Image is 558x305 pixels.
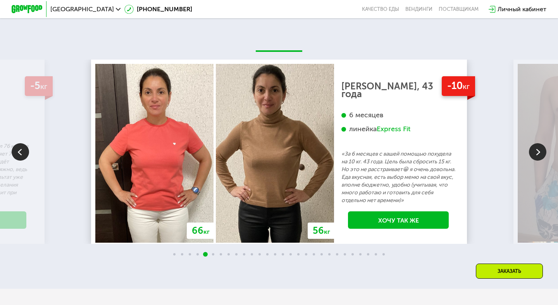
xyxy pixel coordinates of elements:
a: Вендинги [405,6,432,12]
div: 66 [187,223,215,239]
a: Хочу так же [348,211,449,229]
a: Качество еды [362,6,399,12]
a: [PHONE_NUMBER] [124,5,192,14]
div: Express Fit [377,125,410,134]
span: кг [40,82,47,91]
div: Заказать [476,264,543,279]
div: 56 [308,223,335,239]
span: кг [463,82,470,91]
span: [GEOGRAPHIC_DATA] [50,6,114,12]
img: Slide left [12,143,29,161]
span: кг [203,228,210,235]
div: Личный кабинет [498,5,546,14]
div: линейка [341,125,455,134]
div: -5 [25,76,53,96]
p: «За 6 месяцев с вашей помощью похудела на 10 кг. 43 года. Цель была сбросить 15 кг. Но это не рас... [341,150,455,204]
div: [PERSON_NAME], 43 года [341,82,455,98]
div: 6 месяцев [341,111,455,120]
img: Slide right [529,143,546,161]
div: -10 [442,76,475,96]
span: кг [324,228,330,235]
div: поставщикам [439,6,479,12]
